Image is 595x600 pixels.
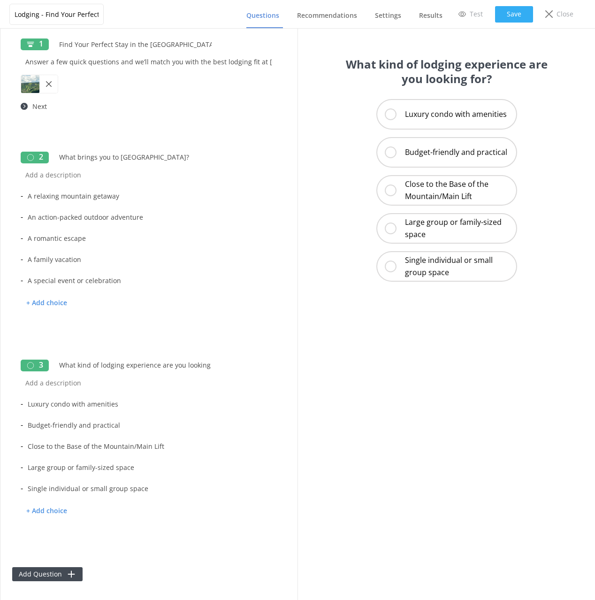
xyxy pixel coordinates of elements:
[23,393,269,415] input: Choice
[405,178,512,202] p: Close to the Base of the Mountain/Main Lift
[405,146,507,159] p: Budget-friendly and practical
[557,9,573,19] p: Close
[21,185,277,207] div: -
[246,11,279,20] span: Questions
[452,6,489,22] a: Test
[405,254,512,278] p: Single individual or small group space
[21,270,277,291] div: -
[21,38,49,50] div: 1
[405,216,512,240] p: Large group or family-sized space
[297,11,357,20] span: Recommendations
[21,249,277,270] div: -
[54,34,216,55] input: Add a title
[23,436,269,457] input: Choice
[21,152,49,163] div: 2
[23,478,269,499] input: Choice
[23,207,269,228] input: Choice
[21,207,277,228] div: -
[23,457,269,478] input: Choice
[419,11,442,20] span: Results
[21,478,277,499] div: -
[23,228,269,249] input: Choice
[21,51,277,72] input: Add a description
[470,9,483,19] p: Test
[28,96,277,117] input: Add a call to action
[21,295,73,311] p: + Add choice
[21,360,49,371] div: 3
[23,249,269,270] input: Choice
[21,228,277,249] div: -
[495,6,533,23] button: Save
[54,354,216,376] input: Add a title
[23,270,269,291] input: Choice
[21,503,73,519] p: + Add choice
[21,457,277,478] div: -
[21,393,277,415] div: -
[54,146,216,168] input: Add a title
[405,108,507,121] p: Luxury condo with amenities
[21,415,277,436] div: -
[21,164,277,185] input: Add a description
[12,567,83,581] button: Add Question
[23,415,269,436] input: Choice
[23,185,269,207] input: Choice
[375,11,401,20] span: Settings
[343,57,550,86] h1: What kind of lodging experience are you looking for?
[21,436,277,457] div: -
[21,372,277,393] input: Add a description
